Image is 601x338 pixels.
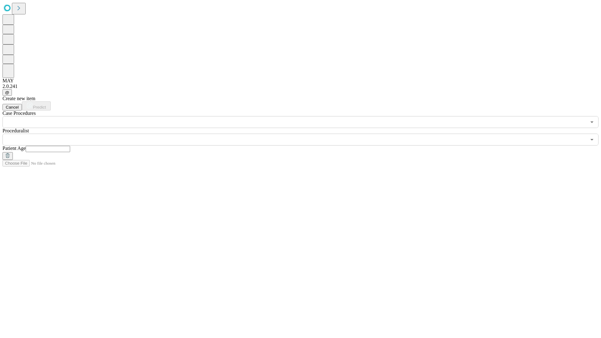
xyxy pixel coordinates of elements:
[3,146,26,151] span: Patient Age
[5,90,9,95] span: @
[33,105,46,110] span: Predict
[3,84,598,89] div: 2.0.241
[6,105,19,110] span: Cancel
[3,104,22,110] button: Cancel
[22,101,51,110] button: Predict
[3,128,29,133] span: Proceduralist
[588,135,596,144] button: Open
[3,110,36,116] span: Scheduled Procedure
[3,78,598,84] div: MAY
[588,118,596,126] button: Open
[3,89,12,96] button: @
[3,96,35,101] span: Create new item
